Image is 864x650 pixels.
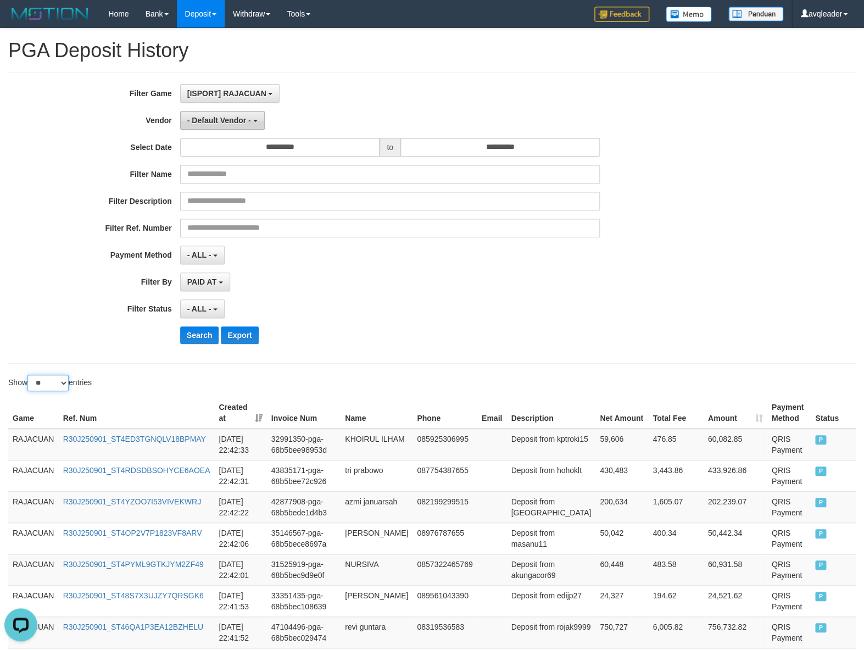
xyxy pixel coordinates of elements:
[267,585,341,616] td: 33351435-pga-68b5bec108639
[477,397,507,429] th: Email
[767,429,811,460] td: QRIS Payment
[413,523,477,554] td: 08976787655
[595,397,648,429] th: Net Amount
[341,554,413,585] td: NURSIVA
[8,554,59,585] td: RAJACUAN
[413,616,477,648] td: 08319536583
[595,585,648,616] td: 24,327
[267,429,341,460] td: 32991350-pga-68b5bee98953d
[815,529,826,538] span: PAID
[63,466,210,475] a: R30J250901_ST4RDSDBSOHYCE6AOEA
[214,616,266,648] td: [DATE] 22:41:52
[63,560,204,569] a: R30J250901_ST4PYML9GTKJYM2ZF49
[595,429,648,460] td: 59,606
[648,523,703,554] td: 400.34
[214,554,266,585] td: [DATE] 22:42:01
[341,429,413,460] td: KHOIRUL ILHAM
[704,397,767,429] th: Amount: activate to sort column ascending
[214,585,266,616] td: [DATE] 22:41:53
[704,429,767,460] td: 60,082.85
[341,523,413,554] td: [PERSON_NAME]
[595,491,648,523] td: 200,634
[767,523,811,554] td: QRIS Payment
[8,429,59,460] td: RAJACUAN
[413,460,477,491] td: 087754387655
[506,491,595,523] td: Deposit from [GEOGRAPHIC_DATA]
[767,616,811,648] td: QRIS Payment
[8,491,59,523] td: RAJACUAN
[648,397,703,429] th: Total Fee
[506,616,595,648] td: Deposit from rojak9999
[63,529,202,537] a: R30J250901_ST4OP2V7P1823VF8ARV
[413,429,477,460] td: 085925306995
[221,326,258,344] button: Export
[187,89,266,98] span: [ISPORT] RAJACUAN
[595,460,648,491] td: 430,483
[267,523,341,554] td: 35146567-pga-68b5bece8697a
[214,429,266,460] td: [DATE] 22:42:33
[506,523,595,554] td: Deposit from masanu11
[8,585,59,616] td: RAJACUAN
[815,592,826,601] span: PAID
[380,138,400,157] span: to
[214,523,266,554] td: [DATE] 22:42:06
[413,491,477,523] td: 082199299515
[180,299,225,318] button: - ALL -
[27,375,69,391] select: Showentries
[4,4,37,37] button: Open LiveChat chat widget
[8,523,59,554] td: RAJACUAN
[767,397,811,429] th: Payment Method
[413,397,477,429] th: Phone
[63,497,201,506] a: R30J250901_ST4YZOO7I53VIVEKWRJ
[767,491,811,523] td: QRIS Payment
[267,554,341,585] td: 31525919-pga-68b5bec9d9e0f
[8,5,92,22] img: MOTION_logo.png
[594,7,649,22] img: Feedback.jpg
[767,460,811,491] td: QRIS Payment
[595,616,648,648] td: 750,727
[704,585,767,616] td: 24,521.62
[214,460,266,491] td: [DATE] 22:42:31
[180,111,265,130] button: - Default Vendor -
[180,273,230,291] button: PAID AT
[704,491,767,523] td: 202,239.07
[8,460,59,491] td: RAJACUAN
[341,397,413,429] th: Name
[767,585,811,616] td: QRIS Payment
[648,554,703,585] td: 483.58
[506,554,595,585] td: Deposit from akungacor69
[648,429,703,460] td: 476.85
[59,397,215,429] th: Ref. Num
[815,560,826,570] span: PAID
[8,375,92,391] label: Show entries
[63,623,203,631] a: R30J250901_ST46QA1P3EA12BZHELU
[704,523,767,554] td: 50,442.34
[704,554,767,585] td: 60,931.58
[267,616,341,648] td: 47104496-pga-68b5bec029474
[815,466,826,476] span: PAID
[704,616,767,648] td: 756,732.82
[413,585,477,616] td: 089561043390
[506,397,595,429] th: Description
[267,460,341,491] td: 43835171-pga-68b5bee72c926
[180,326,219,344] button: Search
[704,460,767,491] td: 433,926.86
[815,498,826,507] span: PAID
[413,554,477,585] td: 0857322465769
[595,554,648,585] td: 60,448
[267,491,341,523] td: 42877908-pga-68b5bede1d4b3
[63,435,206,443] a: R30J250901_ST4ED3TGNQLV18BPMAY
[187,251,211,259] span: - ALL -
[506,585,595,616] td: Deposit from edijp27
[341,616,413,648] td: revi guntara
[8,397,59,429] th: Game
[180,84,280,103] button: [ISPORT] RAJACUAN
[648,616,703,648] td: 6,005.82
[648,585,703,616] td: 194.62
[214,397,266,429] th: Created at: activate to sort column ascending
[767,554,811,585] td: QRIS Payment
[815,435,826,445] span: PAID
[648,491,703,523] td: 1,605.07
[506,429,595,460] td: Deposit from kptroki15
[63,591,204,600] a: R30J250901_ST48S7X3UJZY7QRSGK6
